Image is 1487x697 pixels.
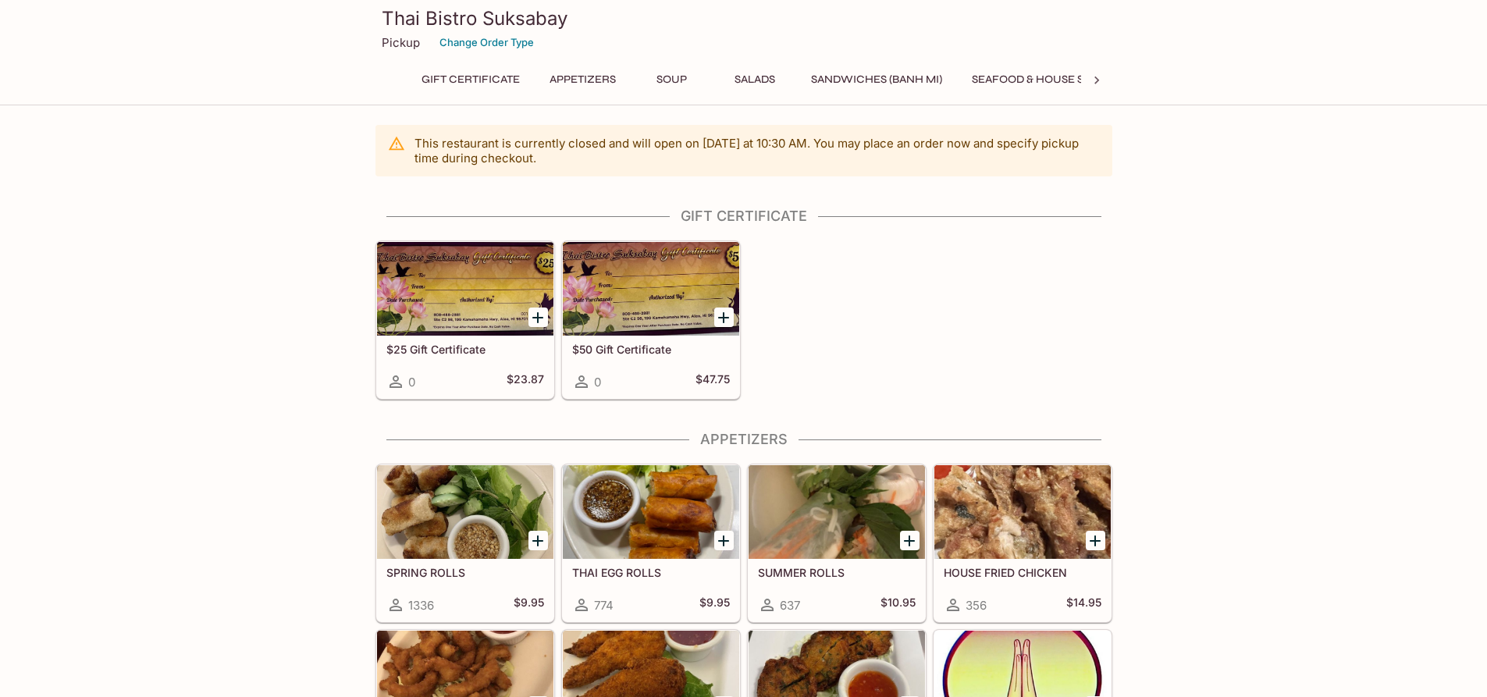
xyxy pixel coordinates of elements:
div: SUMMER ROLLS [749,465,925,559]
h5: $14.95 [1066,596,1101,614]
button: Change Order Type [432,30,541,55]
p: Pickup [382,35,420,50]
h5: HOUSE FRIED CHICKEN [944,566,1101,579]
div: $25 Gift Certificate [377,242,553,336]
h5: SPRING ROLLS [386,566,544,579]
h5: THAI EGG ROLLS [572,566,730,579]
h5: $50 Gift Certificate [572,343,730,356]
button: Sandwiches (Banh Mi) [802,69,951,91]
span: 0 [408,375,415,389]
h5: $47.75 [695,372,730,391]
button: Add $25 Gift Certificate [528,308,548,327]
button: Seafood & House Specials [963,69,1137,91]
h5: $9.95 [514,596,544,614]
span: 356 [966,598,987,613]
div: THAI EGG ROLLS [563,465,739,559]
h5: $10.95 [880,596,916,614]
h5: $25 Gift Certificate [386,343,544,356]
h5: SUMMER ROLLS [758,566,916,579]
span: 637 [780,598,800,613]
button: Add $50 Gift Certificate [714,308,734,327]
span: 774 [594,598,614,613]
h5: $9.95 [699,596,730,614]
h3: Thai Bistro Suksabay [382,6,1106,30]
h4: Gift Certificate [375,208,1112,225]
div: SPRING ROLLS [377,465,553,559]
span: 0 [594,375,601,389]
a: SUMMER ROLLS637$10.95 [748,464,926,622]
a: HOUSE FRIED CHICKEN356$14.95 [934,464,1112,622]
button: Appetizers [541,69,624,91]
button: Salads [720,69,790,91]
a: $50 Gift Certificate0$47.75 [562,241,740,399]
button: Add HOUSE FRIED CHICKEN [1086,531,1105,550]
button: Add SPRING ROLLS [528,531,548,550]
button: Soup [637,69,707,91]
a: SPRING ROLLS1336$9.95 [376,464,554,622]
button: Add SUMMER ROLLS [900,531,920,550]
h4: Appetizers [375,431,1112,448]
a: $25 Gift Certificate0$23.87 [376,241,554,399]
button: Gift Certificate [413,69,528,91]
span: 1336 [408,598,434,613]
div: $50 Gift Certificate [563,242,739,336]
button: Add THAI EGG ROLLS [714,531,734,550]
p: This restaurant is currently closed and will open on [DATE] at 10:30 AM . You may place an order ... [414,136,1100,165]
h5: $23.87 [507,372,544,391]
a: THAI EGG ROLLS774$9.95 [562,464,740,622]
div: HOUSE FRIED CHICKEN [934,465,1111,559]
